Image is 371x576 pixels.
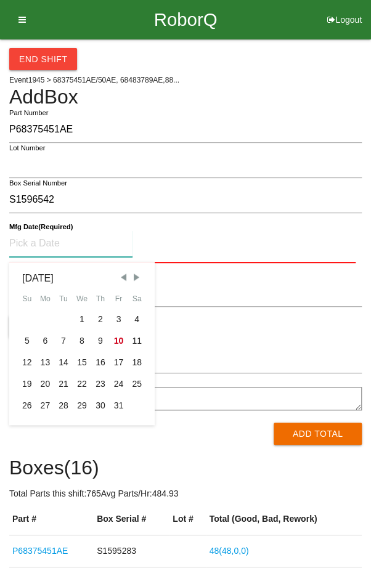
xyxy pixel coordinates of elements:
[36,330,55,352] div: Mon Oct 06 2025
[18,373,36,395] div: Sun Oct 19 2025
[9,143,46,153] label: Lot Number
[118,272,129,283] span: Previous Month
[9,76,179,84] span: Event 1945 > 68375451AE/50AE, 68483789AE,88...
[131,272,142,283] span: Next Month
[54,352,73,373] div: Tue Oct 14 2025
[110,395,128,416] div: Fri Oct 31 2025
[91,395,110,416] div: Thu Oct 30 2025
[132,294,142,303] abbr: Saturday
[73,395,91,416] div: Wed Oct 29 2025
[91,309,110,330] div: Thu Oct 02 2025
[274,423,362,445] button: Add Total
[91,352,110,373] div: Thu Oct 16 2025
[73,309,91,330] div: Wed Oct 01 2025
[54,373,73,395] div: Tue Oct 21 2025
[18,395,36,416] div: Sun Oct 26 2025
[59,294,68,303] abbr: Tuesday
[94,535,169,567] td: S1595283
[73,352,91,373] div: Wed Oct 15 2025
[54,395,73,416] div: Tue Oct 28 2025
[18,352,36,373] div: Sun Oct 12 2025
[169,503,206,535] th: Lot #
[9,223,73,231] b: Mfg Date (Required)
[9,487,362,500] p: Total Parts this shift: 765 Avg Parts/Hr: 484.93
[73,330,91,352] div: Wed Oct 08 2025
[9,178,67,189] label: Box Serial Number
[9,230,132,257] input: Pick a Date
[40,294,51,303] abbr: Monday
[9,457,362,479] h4: Boxes ( 16 )
[36,373,55,395] div: Mon Oct 20 2025
[73,373,91,395] div: Wed Oct 22 2025
[9,187,362,213] input: Required
[94,503,169,535] th: Box Serial #
[36,395,55,416] div: Mon Oct 27 2025
[22,270,142,285] div: [DATE]
[110,373,128,395] div: Fri Oct 24 2025
[128,309,146,330] div: Sat Oct 04 2025
[22,294,31,303] abbr: Sunday
[96,294,105,303] abbr: Thursday
[9,280,362,307] input: Required
[110,330,128,352] div: Fri Oct 10 2025
[76,294,88,303] abbr: Wednesday
[91,330,110,352] div: Thu Oct 09 2025
[36,352,55,373] div: Mon Oct 13 2025
[128,373,146,395] div: Sat Oct 25 2025
[9,116,362,143] input: Required
[9,86,362,108] h4: Add Box
[9,108,48,118] label: Part Number
[115,294,123,303] abbr: Friday
[210,546,249,556] a: 48(48,0,0)
[128,352,146,373] div: Sat Oct 18 2025
[9,503,94,535] th: Part #
[110,352,128,373] div: Fri Oct 17 2025
[54,330,73,352] div: Tue Oct 07 2025
[110,309,128,330] div: Fri Oct 03 2025
[128,330,146,352] div: Sat Oct 11 2025
[18,330,36,352] div: Sun Oct 05 2025
[206,503,362,535] th: Total (Good, Bad, Rework)
[91,373,110,395] div: Thu Oct 23 2025
[9,48,77,70] button: End Shift
[12,546,68,556] a: P68375451AE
